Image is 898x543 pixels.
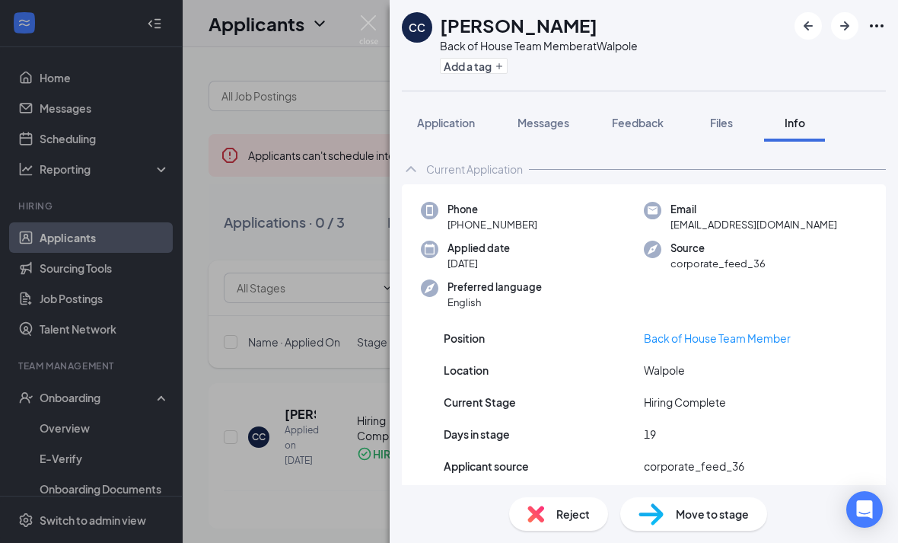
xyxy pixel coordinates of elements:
div: Current Application [426,161,523,177]
a: Back of House Team Member [644,331,791,345]
div: Open Intercom Messenger [846,491,883,528]
h1: [PERSON_NAME] [440,12,597,38]
div: Back of House Team Member at Walpole [440,38,638,53]
span: Feedback [612,116,664,129]
span: Messages [517,116,569,129]
span: Location [444,362,489,379]
span: [EMAIL_ADDRESS][DOMAIN_NAME] [670,217,837,232]
span: Reject [556,506,590,522]
button: ArrowLeftNew [795,12,822,40]
div: CC [409,20,425,35]
svg: ArrowLeftNew [799,17,817,35]
span: Phone [447,202,537,217]
span: Preferred language [447,279,542,295]
span: Position [444,330,485,347]
span: [PHONE_NUMBER] [447,217,537,232]
span: corporate_feed_36 [644,458,744,474]
span: Info [785,116,805,129]
button: ArrowRight [831,12,858,40]
span: English [447,295,542,310]
span: Walpole [644,362,685,379]
span: corporate_feed_36 [670,256,766,271]
span: Current Stage [444,394,516,410]
svg: Ellipses [868,17,886,35]
span: Days in stage [444,426,510,442]
span: Application [417,116,475,129]
svg: ArrowRight [836,17,854,35]
span: Move to stage [676,506,749,522]
span: Applicant source [444,458,529,474]
span: [DATE] [447,256,510,271]
span: 19 [644,426,656,442]
button: PlusAdd a tag [440,58,508,74]
span: Hiring Complete [644,394,726,410]
span: Files [710,116,733,129]
span: Email [670,202,837,217]
span: Applied date [447,241,510,256]
span: Source [670,241,766,256]
svg: ChevronUp [402,160,420,178]
svg: Plus [495,62,504,71]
